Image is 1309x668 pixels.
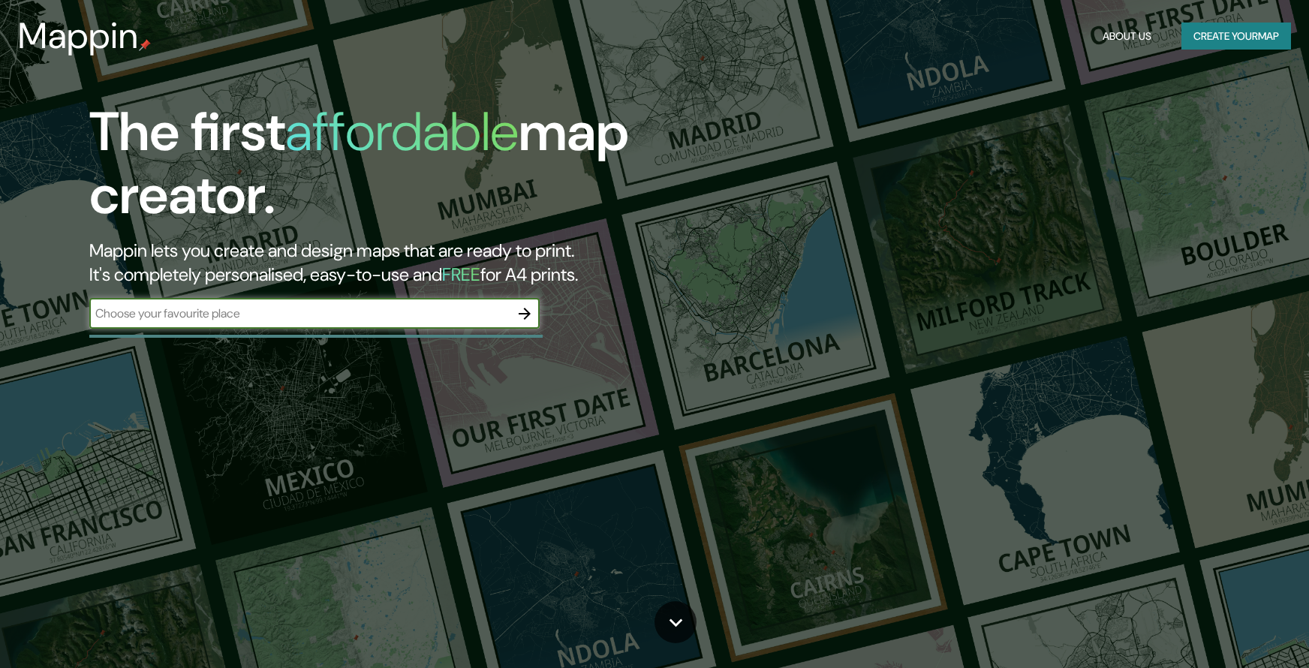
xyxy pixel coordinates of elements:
[1181,23,1291,50] button: Create yourmap
[1175,609,1292,651] iframe: Help widget launcher
[139,39,151,51] img: mappin-pin
[89,239,744,287] h2: Mappin lets you create and design maps that are ready to print. It's completely personalised, eas...
[18,15,139,57] h3: Mappin
[442,263,480,286] h5: FREE
[1097,23,1157,50] button: About Us
[89,101,744,239] h1: The first map creator.
[285,97,519,167] h1: affordable
[89,305,510,322] input: Choose your favourite place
